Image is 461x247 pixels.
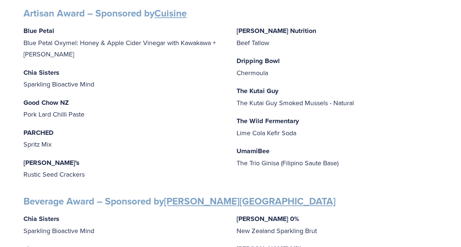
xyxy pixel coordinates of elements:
a: [PERSON_NAME][GEOGRAPHIC_DATA] [164,194,336,208]
strong: [PERSON_NAME] 0% [237,214,299,224]
strong: PARCHED [23,128,54,137]
strong: The Wild Fermentary [237,116,299,126]
p: The Kutai Guy Smoked Mussels - Natural [237,85,438,108]
a: Cuisine [154,6,187,20]
strong: UmamiBee [237,146,270,156]
p: Blue Petal Oxymel: Honey & Apple Cider Vinegar with Kawakawa + [PERSON_NAME] [23,25,225,60]
p: Beef Tallow [237,25,438,48]
p: Spritz Mix [23,127,225,150]
strong: Chia Sisters [23,68,59,77]
p: Chermoula [237,55,438,78]
strong: [PERSON_NAME] Nutrition [237,26,316,36]
strong: Good Chow NZ [23,98,69,107]
p: Sparkling Bioactive Mind [23,67,225,90]
strong: Artisan Award – Sponsored by [23,6,187,20]
strong: Dripping Bowl [237,56,280,66]
p: The Trio Ginisa (Filipino Saute Base) [237,145,438,169]
p: New Zealand Sparkling Brut [237,213,438,236]
strong: Beverage Award – Sponsored by [23,194,336,208]
p: Lime Cola Kefir Soda [237,115,438,139]
strong: Blue Petal [23,26,54,36]
strong: [PERSON_NAME]'s [23,158,80,167]
p: Pork Lard Chilli Paste [23,97,225,120]
strong: The Kutai Guy [237,86,278,96]
strong: Chia Sisters [23,214,59,224]
p: Sparkling Bioactive Mind [23,213,225,236]
p: Rustic Seed Crackers [23,157,225,180]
